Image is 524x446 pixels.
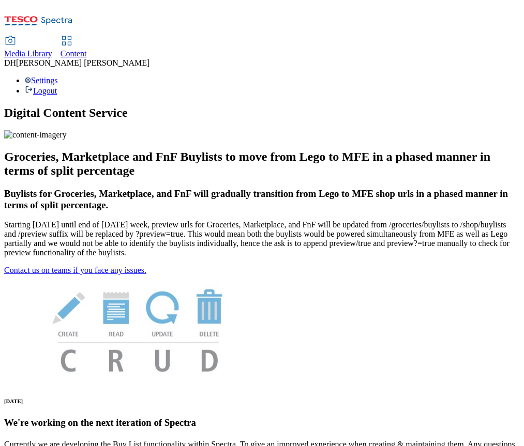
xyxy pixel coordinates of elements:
h2: Groceries, Marketplace and FnF Buylists to move from Lego to MFE in a phased manner in terms of s... [4,150,520,178]
a: Contact us on teams if you face any issues. [4,266,146,274]
span: Media Library [4,49,52,58]
h6: [DATE] [4,398,520,404]
p: Starting [DATE] until end of [DATE] week, preview urls for Groceries, Marketplace, and FnF will b... [4,220,520,257]
img: content-imagery [4,130,67,140]
h3: Buylists for Groceries, Marketplace, and FnF will gradually transition from Lego to MFE shop urls... [4,188,520,211]
a: Content [61,37,87,58]
h3: We're working on the next iteration of Spectra [4,417,520,428]
h1: Digital Content Service [4,106,520,120]
img: News Image [4,275,273,383]
a: Settings [25,76,58,85]
a: Logout [25,86,57,95]
span: Content [61,49,87,58]
a: Media Library [4,37,52,58]
span: DH [4,58,16,67]
span: [PERSON_NAME] [PERSON_NAME] [16,58,149,67]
